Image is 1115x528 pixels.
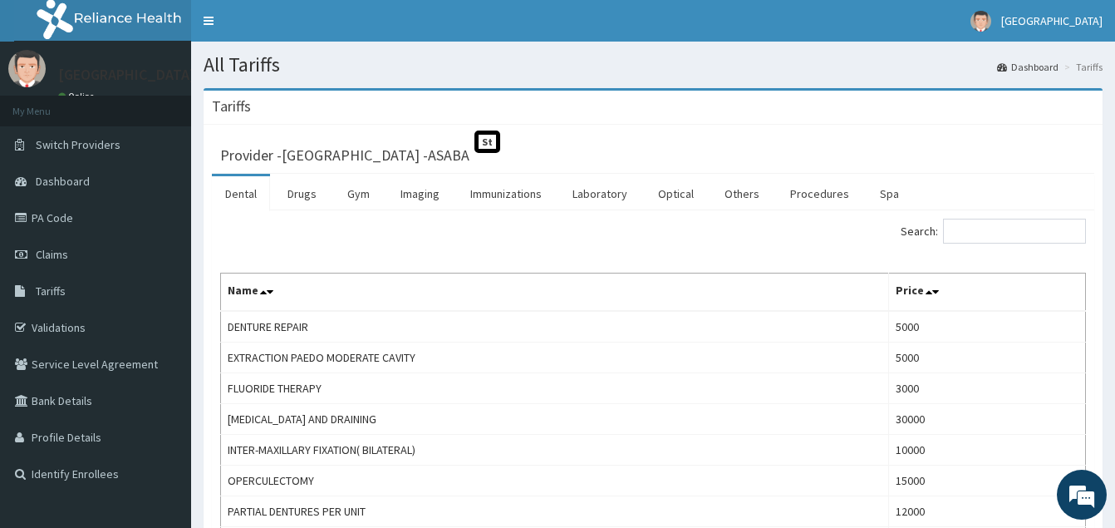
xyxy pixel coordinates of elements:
span: Claims [36,247,68,262]
td: FLUORIDE THERAPY [221,373,889,404]
span: Tariffs [36,284,66,299]
a: Laboratory [559,176,641,211]
td: 15000 [889,466,1086,496]
a: Procedures [777,176,862,211]
li: Tariffs [1060,60,1103,74]
label: Search: [901,219,1086,244]
td: OPERCULECTOMY [221,466,889,496]
span: St [474,131,500,153]
img: User Image [8,50,46,87]
td: 3000 [889,373,1086,404]
td: 10000 [889,435,1086,466]
a: Spa [867,176,912,211]
th: Price [889,274,1086,312]
span: Switch Providers [36,137,120,152]
th: Name [221,274,889,312]
a: Dashboard [997,60,1059,74]
img: User Image [970,11,991,32]
td: [MEDICAL_DATA] AND DRAINING [221,404,889,435]
a: Others [711,176,773,211]
td: INTER-MAXILLARY FIXATION( BILATERAL) [221,435,889,466]
a: Gym [334,176,383,211]
h1: All Tariffs [204,54,1103,76]
a: Imaging [387,176,453,211]
span: Dashboard [36,174,90,189]
a: Dental [212,176,270,211]
td: PARTIAL DENTURES PER UNIT [221,496,889,527]
a: Optical [645,176,707,211]
td: 12000 [889,496,1086,527]
td: DENTURE REPAIR [221,311,889,343]
td: 30000 [889,404,1086,435]
a: Drugs [274,176,330,211]
td: 5000 [889,311,1086,343]
h3: Tariffs [212,99,251,114]
td: EXTRACTION PAEDO MODERATE CAVITY [221,343,889,373]
a: Online [58,91,98,102]
span: [GEOGRAPHIC_DATA] [1001,13,1103,28]
td: 5000 [889,343,1086,373]
h3: Provider - [GEOGRAPHIC_DATA] -ASABA [220,148,469,163]
input: Search: [943,219,1086,244]
a: Immunizations [457,176,555,211]
p: [GEOGRAPHIC_DATA] [58,67,195,82]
